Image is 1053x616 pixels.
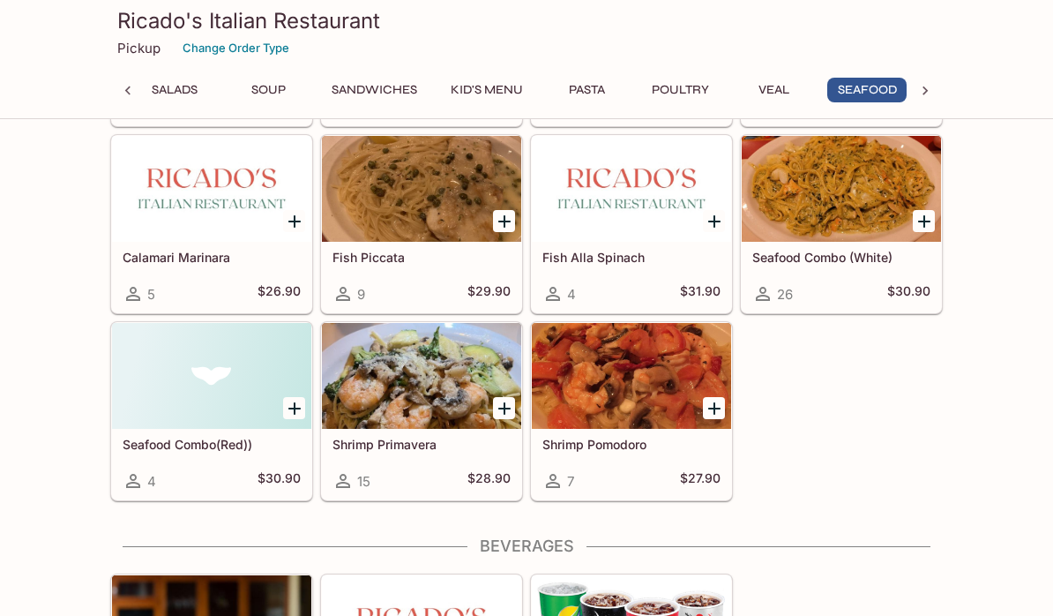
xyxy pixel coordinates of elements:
[111,135,312,313] a: Calamari Marinara5$26.90
[322,323,521,429] div: Shrimp Primavera
[567,286,576,303] span: 4
[531,135,732,313] a: Fish Alla Spinach4$31.90
[258,283,301,304] h5: $26.90
[467,470,511,492] h5: $28.90
[322,78,427,102] button: Sandwiches
[532,136,731,242] div: Fish Alla Spinach
[827,78,907,102] button: Seafood
[777,286,793,303] span: 26
[887,283,930,304] h5: $30.90
[542,437,721,452] h5: Shrimp Pomodoro
[123,437,301,452] h5: Seafood Combo(Red))
[680,470,721,492] h5: $27.90
[493,210,515,232] button: Add Fish Piccata
[111,322,312,500] a: Seafood Combo(Red))4$30.90
[123,250,301,265] h5: Calamari Marinara
[112,323,311,429] div: Seafood Combo(Red))
[734,78,813,102] button: Veal
[283,397,305,419] button: Add Seafood Combo(Red))
[357,473,370,490] span: 15
[357,286,365,303] span: 9
[321,322,522,500] a: Shrimp Primavera15$28.90
[332,437,511,452] h5: Shrimp Primavera
[117,7,936,34] h3: Ricado's Italian Restaurant
[567,473,574,490] span: 7
[741,135,942,313] a: Seafood Combo (White)26$30.90
[752,250,930,265] h5: Seafood Combo (White)
[680,283,721,304] h5: $31.90
[703,210,725,232] button: Add Fish Alla Spinach
[112,136,311,242] div: Calamari Marinara
[640,78,720,102] button: Poultry
[441,78,533,102] button: Kid's Menu
[258,470,301,492] h5: $30.90
[147,473,156,490] span: 4
[531,322,732,500] a: Shrimp Pomodoro7$27.90
[532,323,731,429] div: Shrimp Pomodoro
[110,537,943,556] h4: Beverages
[467,283,511,304] h5: $29.90
[703,397,725,419] button: Add Shrimp Pomodoro
[321,135,522,313] a: Fish Piccata9$29.90
[913,210,935,232] button: Add Seafood Combo (White)
[228,78,308,102] button: Soup
[322,136,521,242] div: Fish Piccata
[742,136,941,242] div: Seafood Combo (White)
[147,286,155,303] span: 5
[135,78,214,102] button: Salads
[117,40,161,56] p: Pickup
[493,397,515,419] button: Add Shrimp Primavera
[175,34,297,62] button: Change Order Type
[283,210,305,232] button: Add Calamari Marinara
[547,78,626,102] button: Pasta
[542,250,721,265] h5: Fish Alla Spinach
[332,250,511,265] h5: Fish Piccata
